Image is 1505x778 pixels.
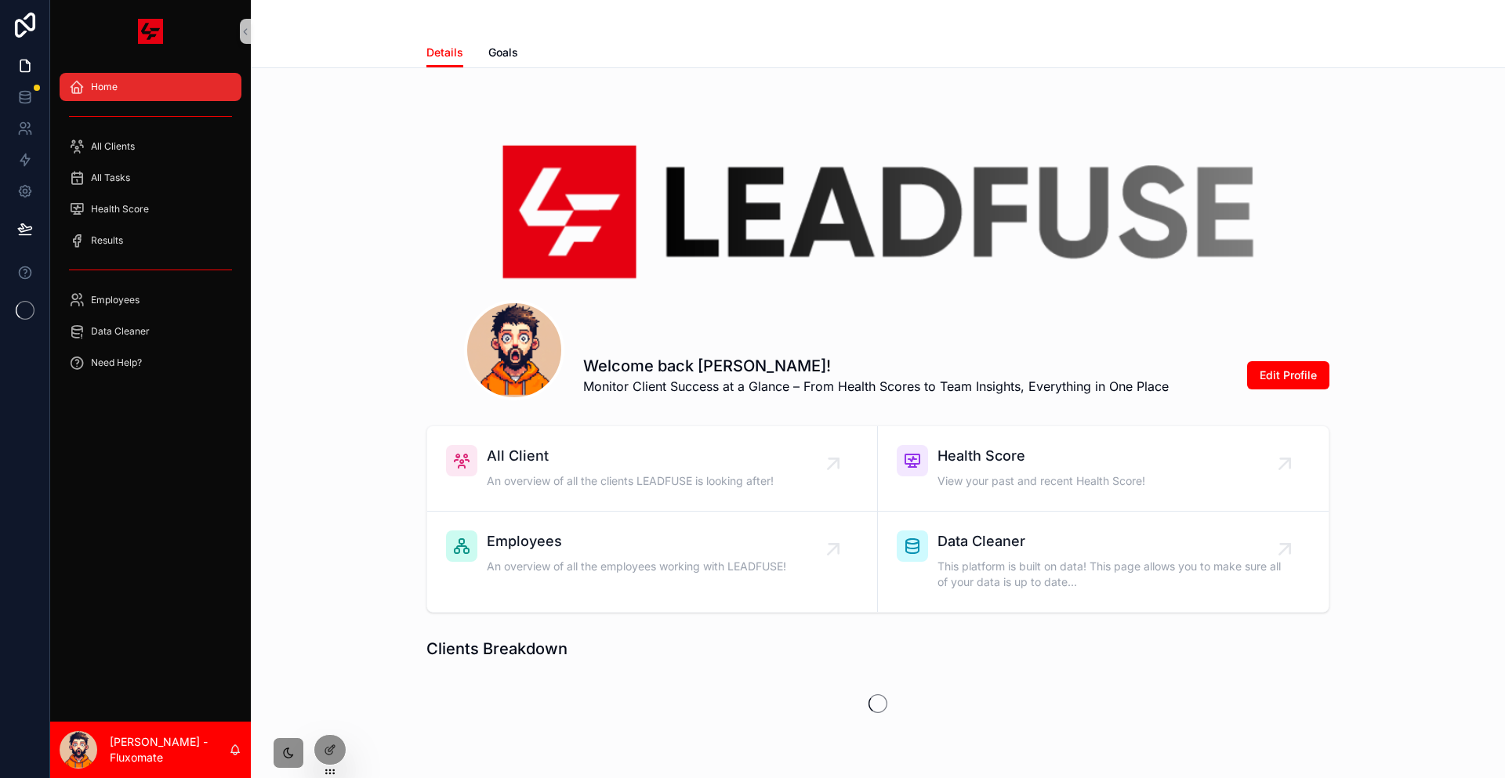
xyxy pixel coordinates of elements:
[110,734,229,765] p: [PERSON_NAME] - Fluxomate
[60,349,241,377] a: Need Help?
[91,140,135,153] span: All Clients
[50,63,251,395] div: scrollable content
[488,45,518,60] span: Goals
[91,234,123,247] span: Results
[1247,361,1329,389] button: Edit Profile
[487,473,774,489] span: An overview of all the clients LEADFUSE is looking after!
[487,559,786,574] span: An overview of all the employees working with LEADFUSE!
[487,445,774,467] span: All Client
[583,355,1169,377] h1: Welcome back [PERSON_NAME]!
[60,226,241,255] a: Results
[937,445,1145,467] span: Health Score
[91,325,150,338] span: Data Cleaner
[60,286,241,314] a: Employees
[426,38,463,68] a: Details
[91,294,140,306] span: Employees
[488,38,518,70] a: Goals
[426,638,568,660] h1: Clients Breakdown
[937,530,1285,552] span: Data Cleaner
[878,426,1329,512] a: Health ScoreView your past and recent Health Score!
[487,530,786,552] span: Employees
[60,195,241,223] a: Health Score
[937,559,1285,590] span: This platform is built on data! This page allows you to make sure all of your data is up to date...
[427,426,878,512] a: All ClientAn overview of all the clients LEADFUSE is looking after!
[91,203,149,215] span: Health Score
[937,473,1145,489] span: View your past and recent Health Score!
[91,81,118,93] span: Home
[91,356,142,369] span: Need Help?
[426,45,463,60] span: Details
[91,172,130,184] span: All Tasks
[1260,367,1317,383] span: Edit Profile
[583,377,1169,396] span: Monitor Client Success at a Glance – From Health Scores to Team Insights, Everything in One Place
[427,512,878,612] a: EmployeesAn overview of all the employees working with LEADFUSE!
[60,73,241,101] a: Home
[60,317,241,346] a: Data Cleaner
[60,132,241,161] a: All Clients
[60,164,241,192] a: All Tasks
[138,19,163,44] img: App logo
[878,512,1329,612] a: Data CleanerThis platform is built on data! This page allows you to make sure all of your data is...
